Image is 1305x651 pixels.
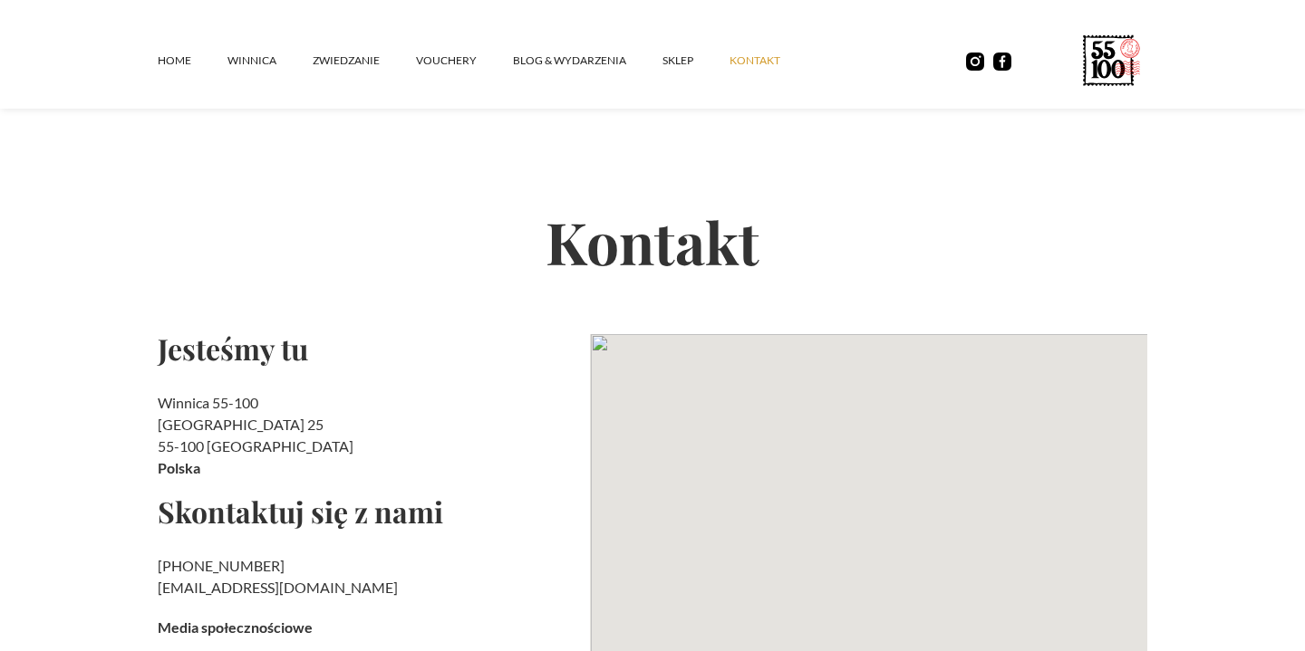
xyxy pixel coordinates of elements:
[313,34,416,88] a: ZWIEDZANIE
[158,392,575,479] h2: Winnica 55-100 [GEOGRAPHIC_DATA] 25 55-100 [GEOGRAPHIC_DATA]
[158,148,1147,334] h2: Kontakt
[730,34,817,88] a: kontakt
[158,557,285,574] a: [PHONE_NUMBER]
[158,579,398,596] a: [EMAIL_ADDRESS][DOMAIN_NAME]
[158,618,313,636] strong: Media społecznościowe
[227,34,313,88] a: winnica
[662,34,730,88] a: SKLEP
[158,34,227,88] a: Home
[416,34,513,88] a: vouchery
[513,34,662,88] a: Blog & Wydarzenia
[158,334,575,363] h2: Jesteśmy tu
[158,459,200,476] strong: Polska
[158,497,575,526] h2: Skontaktuj się z nami
[158,555,575,598] h2: ‍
